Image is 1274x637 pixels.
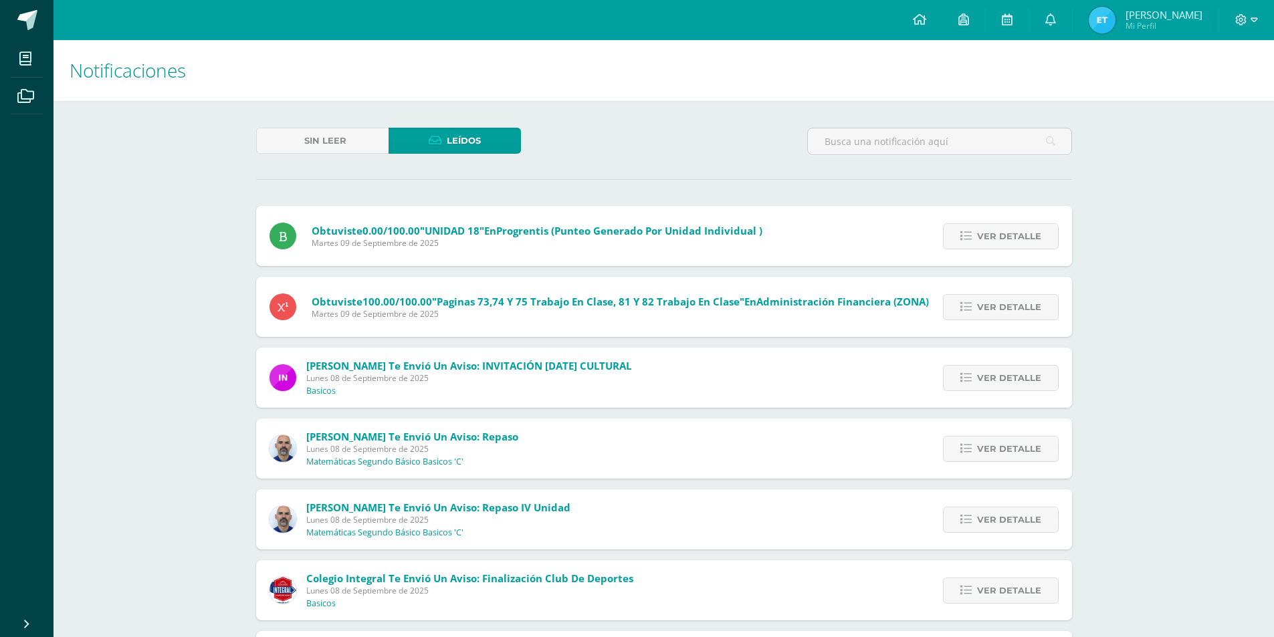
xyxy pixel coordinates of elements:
[362,295,432,308] span: 100.00/100.00
[447,128,481,153] span: Leídos
[756,295,929,308] span: Administración Financiera (ZONA)
[977,507,1041,532] span: Ver detalle
[312,308,929,320] span: Martes 09 de Septiembre de 2025
[306,598,336,609] p: Basicos
[1126,8,1202,21] span: [PERSON_NAME]
[270,577,296,604] img: 3d8ecf278a7f74c562a74fe44b321cd5.png
[496,224,762,237] span: Progrentis (Punteo generado por unidad individual )
[270,364,296,391] img: 49dcc5f07bc63dd4e845f3f2a9293567.png
[977,366,1041,390] span: Ver detalle
[304,128,346,153] span: Sin leer
[306,430,518,443] span: [PERSON_NAME] te envió un aviso: Repaso
[270,435,296,462] img: 25a107f0461d339fca55307c663570d2.png
[256,128,389,154] a: Sin leer
[306,372,631,384] span: Lunes 08 de Septiembre de 2025
[306,571,633,585] span: Colegio Integral te envió un aviso: Finalización Club de Deportes
[70,57,186,83] span: Notificaciones
[306,527,463,538] p: Matemáticas Segundo Básico Basicos 'C'
[306,443,518,455] span: Lunes 08 de Septiembre de 2025
[432,295,744,308] span: "paginas 73,74 y 75 trabajo en clase, 81 y 82 trabajo en clase"
[312,295,929,308] span: Obtuviste en
[306,501,570,514] span: [PERSON_NAME] te envió un aviso: Repaso IV Unidad
[270,506,296,533] img: 25a107f0461d339fca55307c663570d2.png
[306,457,463,467] p: Matemáticas Segundo Básico Basicos 'C'
[312,224,762,237] span: Obtuviste en
[420,224,484,237] span: "UNIDAD 18"
[977,295,1041,320] span: Ver detalle
[306,359,631,372] span: [PERSON_NAME] te envió un aviso: INVITACIÓN [DATE] CULTURAL
[306,585,633,596] span: Lunes 08 de Septiembre de 2025
[1126,20,1202,31] span: Mi Perfil
[808,128,1071,154] input: Busca una notificación aquí
[389,128,521,154] a: Leídos
[977,436,1041,461] span: Ver detalle
[977,578,1041,603] span: Ver detalle
[977,224,1041,249] span: Ver detalle
[362,224,420,237] span: 0.00/100.00
[306,386,336,396] p: Basicos
[306,514,570,525] span: Lunes 08 de Septiembre de 2025
[1089,7,1116,33] img: 48c398fb785a2099634bf6fdb20721f2.png
[312,237,762,249] span: Martes 09 de Septiembre de 2025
